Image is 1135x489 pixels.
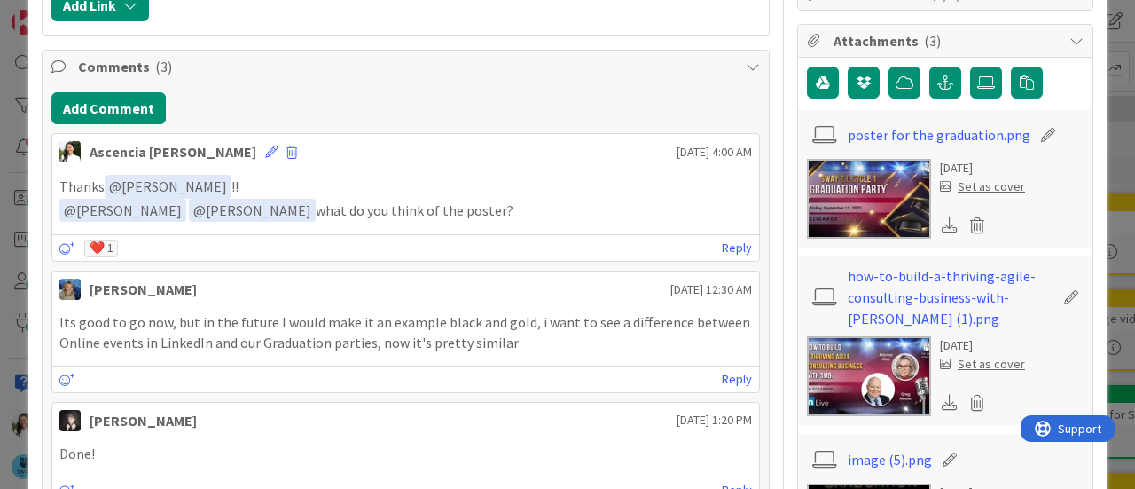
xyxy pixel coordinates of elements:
div: [PERSON_NAME] [90,279,197,300]
span: [DATE] 1:20 PM [677,411,752,430]
span: ( 3 ) [155,58,172,75]
span: @ [109,177,121,195]
div: Download [940,214,959,237]
div: [DATE] [940,159,1025,177]
img: BN [59,410,81,431]
span: @ [64,201,76,219]
span: ( 3 ) [924,32,941,50]
div: [DATE] [940,336,1025,355]
p: Done! [59,444,752,464]
span: [PERSON_NAME] [64,201,182,219]
p: Its good to go now, but in the future I would make it an example black and gold, i want to see a ... [59,312,752,352]
img: AK [59,141,81,162]
span: [PERSON_NAME] [109,177,227,195]
div: Download [940,391,959,414]
span: [PERSON_NAME] [193,201,311,219]
a: image (5).png [848,449,932,470]
div: Set as cover [940,355,1025,374]
div: Set as cover [940,177,1025,196]
div: [PERSON_NAME] [90,410,197,431]
span: Support [37,3,81,24]
a: Reply [722,368,752,390]
button: Add Comment [51,92,166,124]
a: how-to-build-a-thriving-agile-consulting-business-with-[PERSON_NAME] (1).png [848,265,1053,329]
span: Attachments [834,30,1061,51]
img: MA [59,279,81,300]
span: [DATE] 12:30 AM [670,280,752,299]
span: @ [193,201,206,219]
span: Comments [78,56,737,77]
span: [DATE] 4:00 AM [677,143,752,162]
a: poster for the graduation.png [848,124,1030,146]
p: Thanks !! [59,175,752,199]
div: ❤️ 1 [84,240,118,257]
p: what do you think of the poster? [59,199,752,223]
div: Ascencia [PERSON_NAME] [90,141,256,162]
a: Reply [722,237,752,259]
